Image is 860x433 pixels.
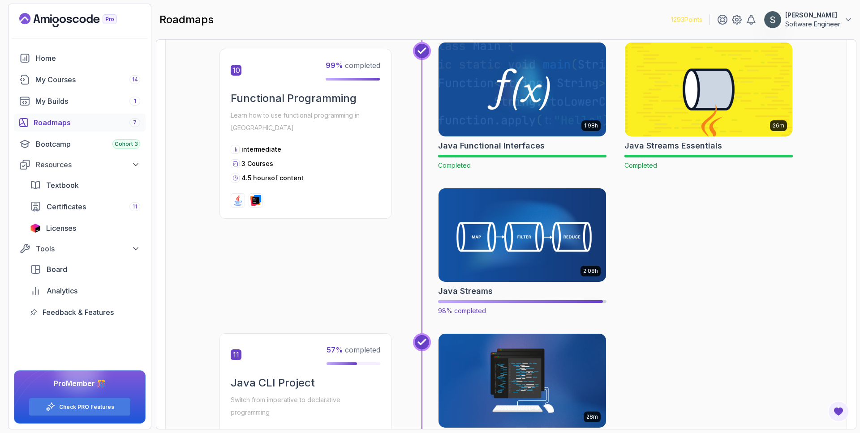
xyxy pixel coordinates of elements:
span: 1 [134,98,136,105]
p: 28m [586,413,598,420]
span: completed [326,61,380,70]
h2: Java Functional Interfaces [438,140,545,152]
div: My Builds [35,96,140,106]
span: Completed [624,161,657,169]
div: Home [36,53,140,64]
img: intellij logo [250,195,261,206]
p: 1293 Points [671,15,702,24]
h2: Java CLI Project [231,376,380,390]
span: Board [47,264,67,275]
a: roadmaps [14,114,146,132]
h2: Java Streams [438,285,493,297]
h2: roadmaps [159,13,214,27]
span: Textbook [46,180,79,191]
button: Check PRO Features [29,398,131,416]
span: 10 [231,65,241,76]
a: analytics [25,282,146,300]
button: Open Feedback Button [828,401,849,422]
a: builds [14,92,146,110]
span: 99 % [326,61,343,70]
a: board [25,260,146,278]
p: 26m [773,122,784,129]
a: courses [14,71,146,89]
div: Bootcamp [36,139,140,149]
p: 2.08h [583,267,598,275]
button: Tools [14,241,146,257]
a: Landing page [19,13,138,27]
span: 98% completed [438,307,486,314]
span: 57 % [327,345,343,354]
span: completed [327,345,380,354]
img: Java Streams Essentials card [625,42,792,136]
p: Switch from imperative to declarative programming [231,394,380,419]
a: Java Functional Interfaces card1.98hJava Functional InterfacesCompleted [438,42,606,170]
a: certificates [25,198,146,216]
p: Software Engineer [785,20,840,29]
a: licenses [25,219,146,237]
div: Roadmaps [34,117,140,128]
span: Analytics [47,285,77,296]
p: [PERSON_NAME] [785,11,840,20]
a: Java Streams Essentials card26mJava Streams EssentialsCompleted [624,42,793,170]
h2: Java Streams Essentials [624,140,722,152]
a: Java Streams card2.08hJava Streams98% completed [438,188,606,316]
span: 7 [133,119,137,126]
a: textbook [25,176,146,194]
a: home [14,49,146,67]
p: 4.5 hours of content [241,174,304,183]
span: Certificates [47,201,86,212]
img: Java Functional Interfaces card [439,42,606,136]
img: jetbrains icon [30,224,41,233]
span: 11 [133,203,137,210]
p: intermediate [241,145,281,154]
img: user profile image [764,11,781,28]
span: Cohort 3 [115,140,138,148]
img: java logo [232,195,243,206]
span: 14 [132,76,138,83]
span: 11 [231,349,241,360]
a: Check PRO Features [59,403,114,411]
a: feedback [25,303,146,321]
span: Completed [438,161,471,169]
img: Java Streams card [434,186,611,284]
a: bootcamp [14,135,146,153]
div: Resources [36,159,140,170]
div: My Courses [35,74,140,85]
p: 1.98h [584,122,598,129]
h2: Functional Programming [231,91,380,106]
span: 3 Courses [241,160,273,167]
button: Resources [14,157,146,173]
span: Licenses [46,223,76,233]
button: user profile image[PERSON_NAME]Software Engineer [764,11,853,29]
div: Tools [36,243,140,254]
img: Java CLI Build card [439,334,606,428]
span: Feedback & Features [43,307,114,318]
p: Learn how to use functional programming in [GEOGRAPHIC_DATA] [231,109,380,134]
